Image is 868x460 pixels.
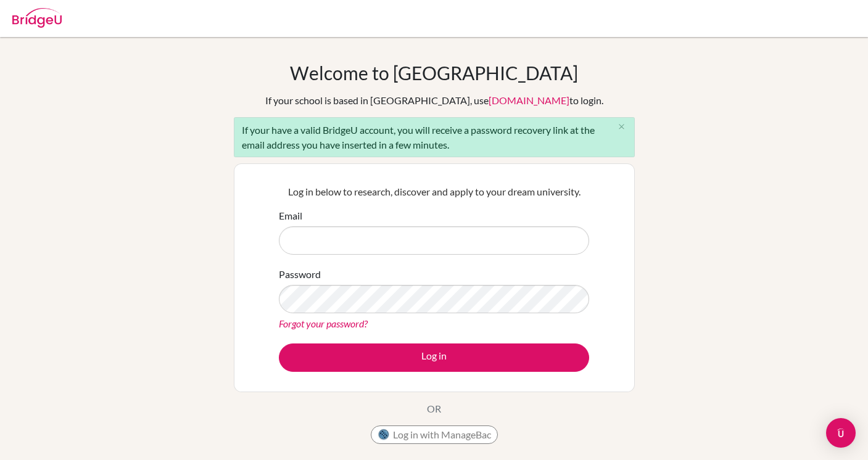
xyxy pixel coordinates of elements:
[279,208,302,223] label: Email
[617,122,626,131] i: close
[279,318,368,329] a: Forgot your password?
[489,94,569,106] a: [DOMAIN_NAME]
[265,93,603,108] div: If your school is based in [GEOGRAPHIC_DATA], use to login.
[826,418,856,448] div: Open Intercom Messenger
[290,62,578,84] h1: Welcome to [GEOGRAPHIC_DATA]
[371,425,498,444] button: Log in with ManageBac
[610,118,634,136] button: Close
[12,8,62,28] img: Bridge-U
[279,184,589,199] p: Log in below to research, discover and apply to your dream university.
[427,401,441,416] p: OR
[279,343,589,372] button: Log in
[234,117,635,157] div: If your have a valid BridgeU account, you will receive a password recovery link at the email addr...
[279,267,321,282] label: Password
